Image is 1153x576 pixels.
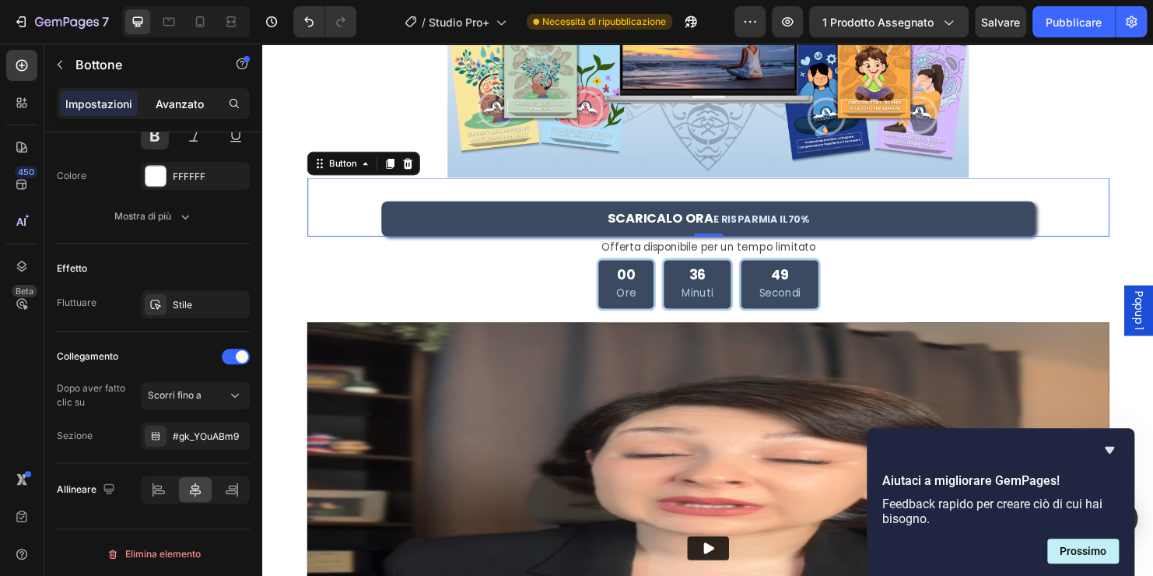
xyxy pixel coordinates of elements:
[173,170,246,184] div: FFFFFF
[15,166,37,178] div: 450
[445,516,489,541] button: Play
[1046,14,1102,30] font: Pubblicare
[520,233,563,251] div: 49
[439,251,471,271] p: Minuti
[520,251,563,271] p: Secondi
[822,14,934,30] span: 1 prodotto assegnato
[173,430,246,444] div: #gk_YOuABm9
[910,259,926,300] span: Popup 1
[57,262,87,276] font: Effetto
[141,381,250,409] button: Scorri fino a
[1032,6,1115,37] button: Pubblicare
[981,16,1020,29] span: Salvare
[57,429,93,443] font: Sezione
[148,389,202,401] span: Scorri fino a
[66,118,101,132] div: Button
[293,6,356,37] div: Annulla/Ripeti
[429,14,489,30] span: Studio Pro+
[57,542,250,567] button: Elimina elemento
[370,233,391,251] div: 00
[57,349,118,364] font: Collegamento
[48,203,885,223] p: Offerta disponibile per un tempo limitato
[57,381,138,409] font: Dopo aver fatto clic su
[439,233,471,251] div: 36
[102,12,109,31] p: 7
[114,209,171,223] font: Mostra di più
[262,44,1153,576] iframe: Design area
[882,497,1119,526] p: Feedback rapido per creare ciò di cui hai bisogno.
[57,296,96,310] font: Fluttuare
[125,545,201,564] font: Elimina elemento
[124,165,809,202] a: SCARICALO ORAE RISPARMIA IL70%
[75,55,208,74] p: Button
[882,441,1119,564] div: Aiutaci a migliorare GemPages!
[1047,539,1119,564] button: Prossima domanda
[57,483,96,497] font: Allineare
[472,176,573,191] span: 70%
[422,14,426,30] span: /
[65,96,132,112] p: Impostazioni
[57,202,250,230] button: Mostra di più
[542,15,666,29] span: Necessità di ripubblicazione
[1100,441,1119,459] button: Nascondi sondaggio
[156,96,204,112] p: Avanzato
[370,251,391,271] p: Ore
[57,169,86,183] font: Colore
[472,176,550,191] strong: E RISPARMIA IL
[12,285,37,297] div: Beta
[975,6,1026,37] button: Salvare
[882,472,1119,490] h2: Aiutaci a migliorare GemPages!
[361,173,472,191] strong: SCARICALO ORA
[809,6,969,37] button: 1 prodotto assegnato
[6,6,116,37] button: 7
[173,298,246,312] div: Stile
